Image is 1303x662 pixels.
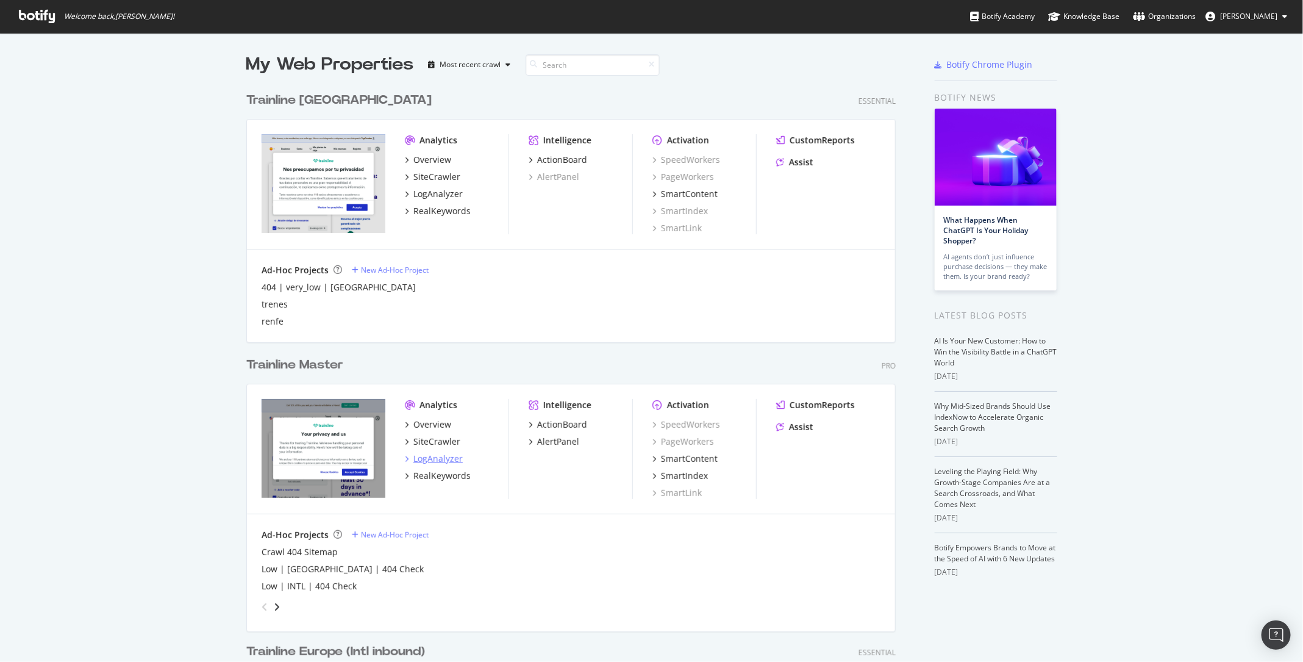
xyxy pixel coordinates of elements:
[537,419,587,431] div: ActionBoard
[246,92,437,109] a: Trainline [GEOGRAPHIC_DATA]
[652,436,714,448] a: PageWorkers
[529,419,587,431] a: ActionBoard
[935,336,1057,368] a: AI Is Your New Customer: How to Win the Visibility Battle in a ChatGPT World
[405,419,451,431] a: Overview
[1196,7,1297,26] button: [PERSON_NAME]
[405,171,460,183] a: SiteCrawler
[1048,10,1119,23] div: Knowledge Base
[419,134,457,146] div: Analytics
[262,546,338,558] a: Crawl 404 Sitemap
[405,453,463,465] a: LogAnalyzer
[776,399,855,411] a: CustomReports
[262,281,416,293] a: 404 | very_low | [GEOGRAPHIC_DATA]
[1133,10,1196,23] div: Organizations
[262,529,329,541] div: Ad-Hoc Projects
[413,171,460,183] div: SiteCrawler
[652,154,720,166] a: SpeedWorkers
[776,134,855,146] a: CustomReports
[667,399,709,411] div: Activation
[352,530,429,540] a: New Ad-Hoc Project
[935,401,1051,433] a: Why Mid-Sized Brands Should Use IndexNow to Accelerate Organic Search Growth
[529,154,587,166] a: ActionBoard
[667,134,709,146] div: Activation
[413,453,463,465] div: LogAnalyzer
[262,580,357,592] a: Low | INTL | 404 Check
[1262,621,1291,650] div: Open Intercom Messenger
[64,12,174,21] span: Welcome back, [PERSON_NAME] !
[1220,11,1277,21] span: David Lewis
[413,188,463,200] div: LogAnalyzer
[790,134,855,146] div: CustomReports
[424,55,516,74] button: Most recent crawl
[776,156,813,168] a: Assist
[537,436,579,448] div: AlertPanel
[246,643,425,661] div: Trainline Europe (Intl inbound)
[246,356,348,374] a: Trainline Master
[935,466,1051,509] a: Leveling the Playing Field: Why Growth-Stage Companies Are at a Search Crossroads, and What Comes...
[652,222,702,234] a: SmartLink
[405,188,463,200] a: LogAnalyzer
[944,252,1048,281] div: AI agents don’t just influence purchase decisions — they make them. Is your brand ready?
[526,54,660,76] input: Search
[652,453,718,465] a: SmartContent
[361,265,429,275] div: New Ad-Hoc Project
[661,453,718,465] div: SmartContent
[789,421,813,433] div: Assist
[262,298,288,311] a: trenes
[413,205,471,217] div: RealKeywords
[652,487,702,499] a: SmartLink
[882,361,896,371] div: Pro
[413,470,471,482] div: RealKeywords
[543,134,591,146] div: Intelligence
[935,567,1057,578] div: [DATE]
[652,419,720,431] a: SpeedWorkers
[529,436,579,448] a: AlertPanel
[970,10,1035,23] div: Botify Academy
[413,419,451,431] div: Overview
[859,96,896,106] div: Essential
[790,399,855,411] div: CustomReports
[246,52,414,77] div: My Web Properties
[405,205,471,217] a: RealKeywords
[405,436,460,448] a: SiteCrawler
[262,399,385,498] img: https://www.thetrainline.com
[529,171,579,183] a: AlertPanel
[935,513,1057,523] div: [DATE]
[440,61,501,68] div: Most recent crawl
[935,436,1057,447] div: [DATE]
[419,399,457,411] div: Analytics
[262,563,424,575] a: Low | [GEOGRAPHIC_DATA] | 404 Check
[273,601,281,613] div: angle-right
[652,171,714,183] div: PageWorkers
[944,215,1029,246] a: What Happens When ChatGPT Is Your Holiday Shopper?
[246,92,432,109] div: Trainline [GEOGRAPHIC_DATA]
[413,436,460,448] div: SiteCrawler
[935,542,1056,564] a: Botify Empowers Brands to Move at the Speed of AI with 6 New Updates
[661,188,718,200] div: SmartContent
[935,91,1057,104] div: Botify news
[652,205,708,217] a: SmartIndex
[405,154,451,166] a: Overview
[935,371,1057,382] div: [DATE]
[262,134,385,233] img: https://www.thetrainline.com/es
[661,470,708,482] div: SmartIndex
[652,188,718,200] a: SmartContent
[776,421,813,433] a: Assist
[789,156,813,168] div: Assist
[935,109,1057,206] img: What Happens When ChatGPT Is Your Holiday Shopper?
[246,356,343,374] div: Trainline Master
[947,59,1033,71] div: Botify Chrome Plugin
[405,470,471,482] a: RealKeywords
[262,315,284,328] a: renfe
[859,647,896,658] div: Essential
